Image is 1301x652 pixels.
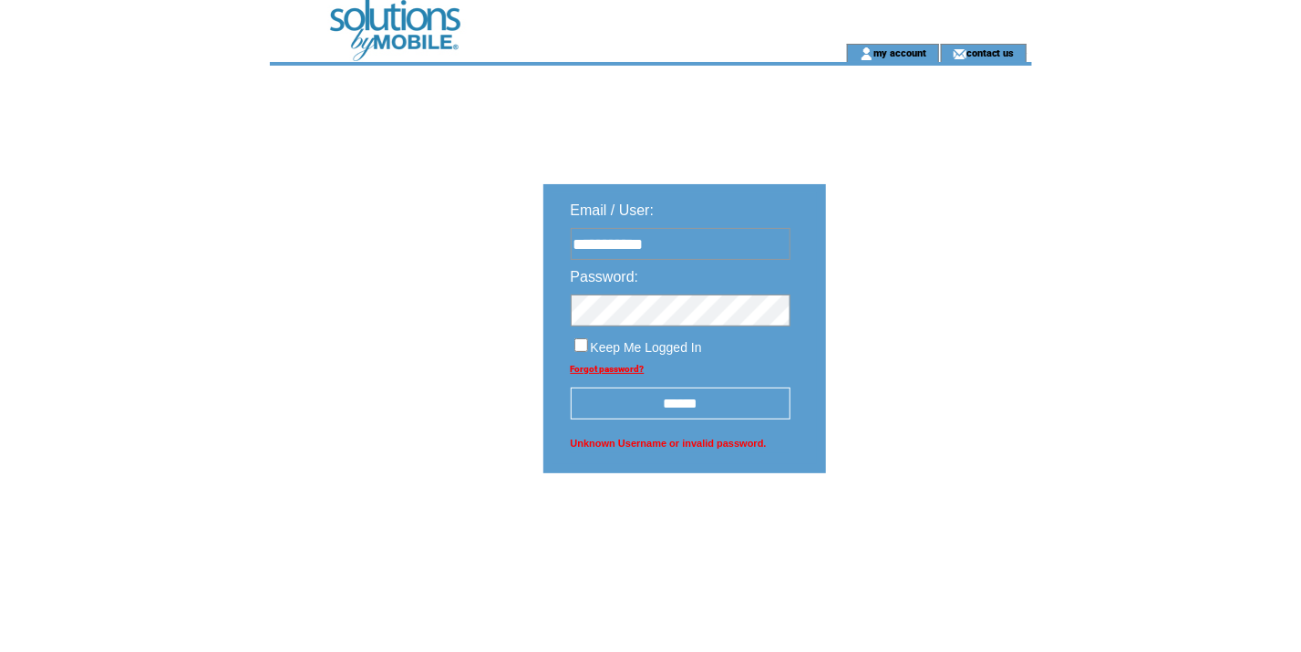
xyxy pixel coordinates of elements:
img: contact_us_icon.gif [953,47,966,61]
img: transparent.png [879,519,970,542]
a: contact us [966,47,1015,58]
a: Forgot password? [571,364,645,374]
span: Password: [571,269,639,285]
a: my account [873,47,926,58]
img: account_icon.gif [860,47,873,61]
span: Keep Me Logged In [591,340,702,355]
span: Unknown Username or invalid password. [571,433,790,453]
span: Email / User: [571,202,655,218]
